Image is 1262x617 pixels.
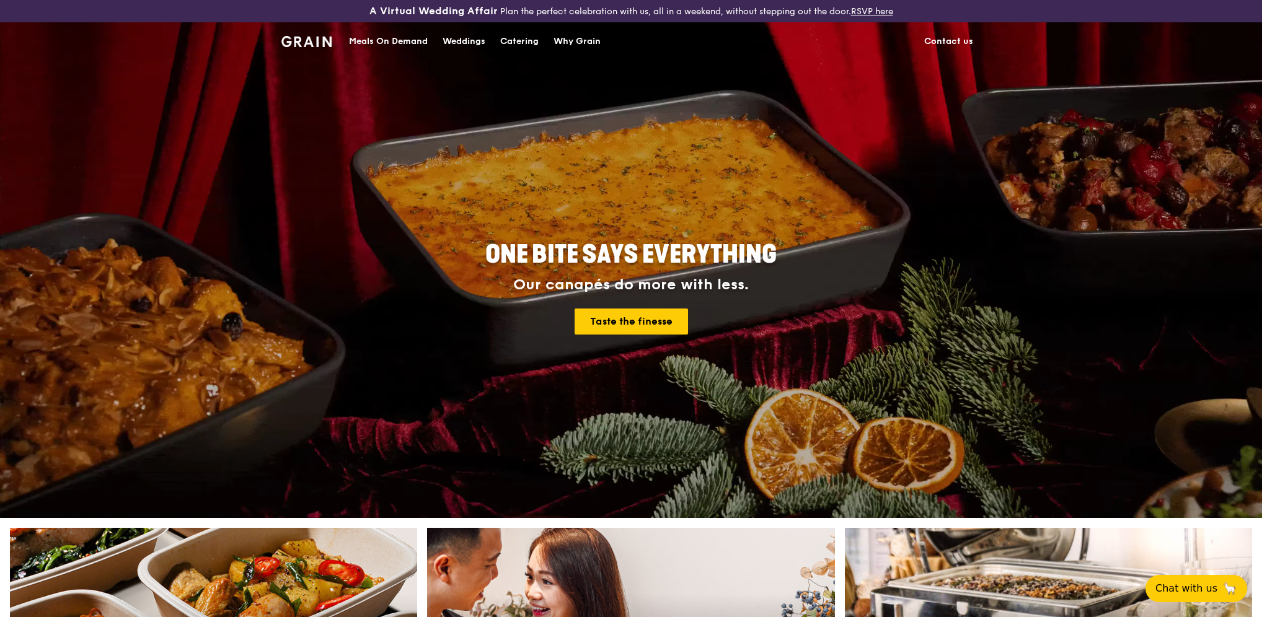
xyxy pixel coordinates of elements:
[281,36,332,47] img: Grain
[917,23,981,60] a: Contact us
[274,5,988,17] div: Plan the perfect celebration with us, all in a weekend, without stepping out the door.
[281,22,332,59] a: GrainGrain
[408,276,854,294] div: Our canapés do more with less.
[493,23,546,60] a: Catering
[851,6,893,17] a: RSVP here
[554,23,601,60] div: Why Grain
[500,23,539,60] div: Catering
[1222,581,1237,596] span: 🦙
[435,23,493,60] a: Weddings
[575,308,688,335] a: Taste the finesse
[546,23,608,60] a: Why Grain
[1155,581,1217,596] span: Chat with us
[1145,575,1247,602] button: Chat with us🦙
[349,23,428,60] div: Meals On Demand
[443,23,485,60] div: Weddings
[485,240,777,269] span: ONE BITE SAYS EVERYTHING
[369,5,498,17] h3: A Virtual Wedding Affair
